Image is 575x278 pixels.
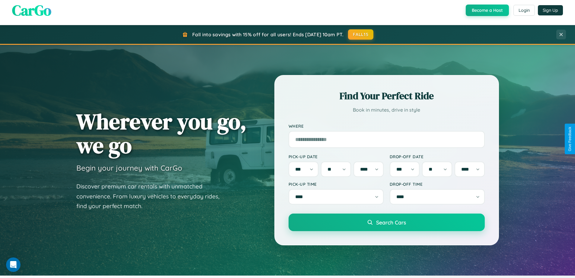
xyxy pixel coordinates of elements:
button: Search Cars [289,214,485,231]
button: Login [513,5,535,16]
h3: Begin your journey with CarGo [76,163,182,172]
label: Where [289,123,485,129]
div: Give Feedback [568,127,572,151]
span: Search Cars [376,219,406,226]
button: Become a Host [466,5,509,16]
span: Fall into savings with 15% off for all users! Ends [DATE] 10am PT. [192,31,343,38]
h2: Find Your Perfect Ride [289,89,485,103]
iframe: Intercom live chat [6,257,21,272]
p: Book in minutes, drive in style [289,106,485,114]
label: Drop-off Time [390,182,485,187]
span: CarGo [12,0,51,20]
label: Pick-up Time [289,182,384,187]
label: Pick-up Date [289,154,384,159]
label: Drop-off Date [390,154,485,159]
button: Sign Up [538,5,563,15]
button: FALL15 [348,29,373,40]
h1: Wherever you go, we go [76,110,247,157]
p: Discover premium car rentals with unmatched convenience. From luxury vehicles to everyday rides, ... [76,182,227,211]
